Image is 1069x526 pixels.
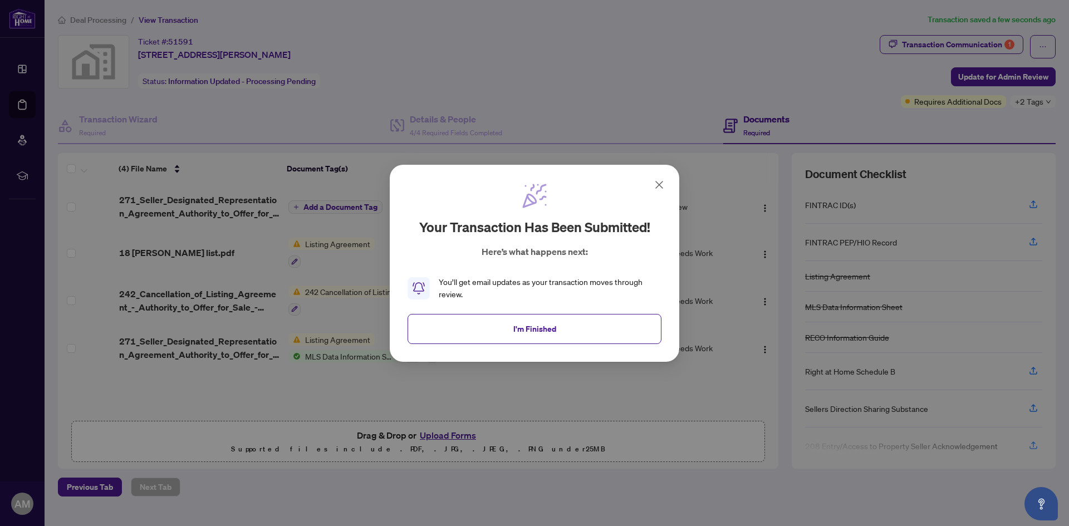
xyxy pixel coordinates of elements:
div: You’ll get email updates as your transaction moves through review. [439,276,661,301]
p: Here’s what happens next: [482,245,588,258]
h2: Your transaction has been submitted! [419,218,650,236]
button: Open asap [1024,487,1058,520]
button: I'm Finished [408,313,661,343]
span: I'm Finished [513,319,556,337]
